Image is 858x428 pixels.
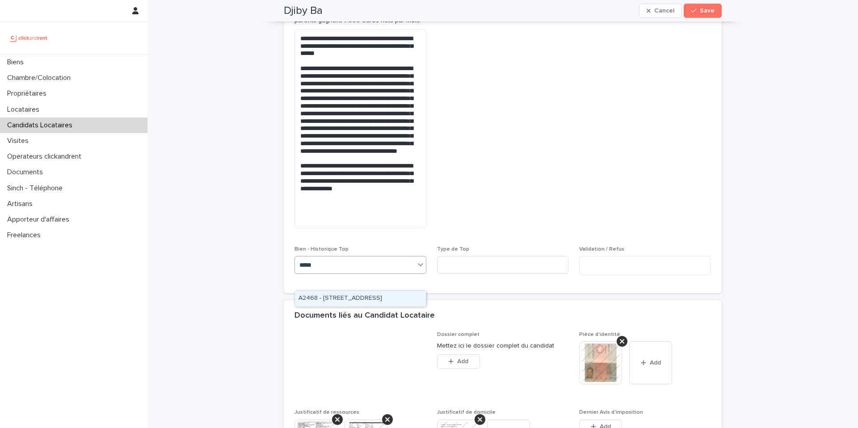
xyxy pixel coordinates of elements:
p: Apporteur d'affaires [4,215,76,224]
span: Add [457,358,468,365]
img: UCB0brd3T0yccxBKYDjQ [7,29,50,47]
span: Pièce d'identité [579,332,620,337]
span: Validation / Refus [579,247,624,252]
p: Operateurs clickandrent [4,152,88,161]
p: Artisans [4,200,40,208]
p: Documents [4,168,50,176]
h2: Documents liés au Candidat Locataire [294,311,435,321]
span: Justificatif de ressources [294,410,359,415]
p: Mettez ici le dossier complet du candidat [437,341,569,351]
p: Chambre/Colocation [4,74,78,82]
span: Bien - Historique Top [294,247,349,252]
span: Cancel [654,8,674,14]
p: Freelances [4,231,48,239]
p: Sinch - Téléphone [4,184,70,193]
p: Locataires [4,105,46,114]
span: Type de Top [437,247,469,252]
span: Add [650,360,661,366]
h2: Djiby Ba [284,4,323,17]
button: Add [437,354,480,369]
span: Dernier Avis d'imposition [579,410,643,415]
span: Dossier complet [437,332,479,337]
p: Propriétaires [4,89,54,98]
div: A2468 - 19 Avenue Nationale, Massy 91300 [295,291,426,306]
span: Justificatif de domicile [437,410,496,415]
button: Save [684,4,722,18]
span: Save [700,8,715,14]
p: Biens [4,58,31,67]
button: Add [629,341,672,384]
p: Candidats Locataires [4,121,80,130]
p: Visites [4,137,36,145]
button: Cancel [639,4,682,18]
